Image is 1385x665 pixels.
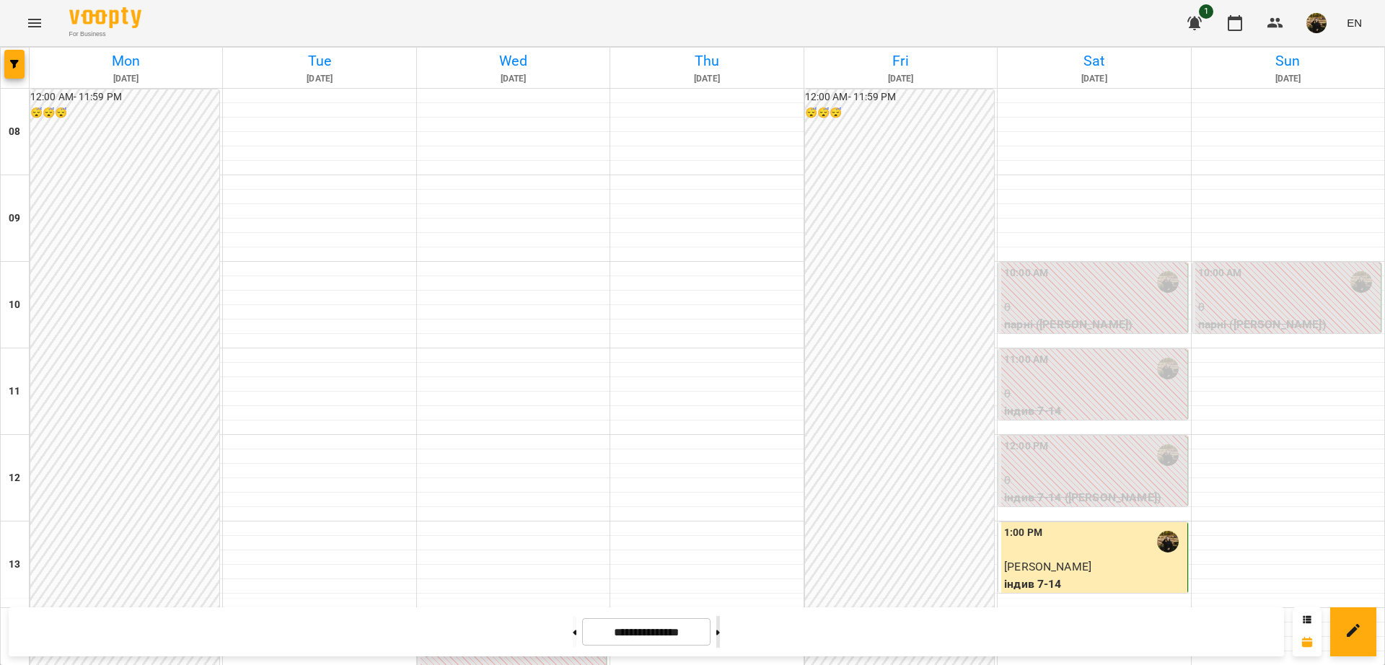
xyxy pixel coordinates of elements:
[1004,472,1184,489] p: 0
[1004,525,1042,541] label: 1:00 PM
[1004,489,1184,506] p: індив 7-14 ([PERSON_NAME])
[805,89,994,105] h6: 12:00 AM - 11:59 PM
[1194,50,1382,72] h6: Sun
[9,124,20,140] h6: 08
[9,384,20,400] h6: 11
[9,297,20,313] h6: 10
[1194,72,1382,86] h6: [DATE]
[1004,352,1048,368] label: 11:00 AM
[1004,439,1048,454] label: 12:00 PM
[1198,299,1378,316] p: 0
[1350,271,1372,293] img: Ферманюк Дарина
[9,470,20,486] h6: 12
[1157,358,1179,379] img: Ферманюк Дарина
[1004,385,1184,402] p: 0
[1199,4,1213,19] span: 1
[1198,316,1378,333] p: парні ([PERSON_NAME])
[1198,265,1242,281] label: 10:00 AM
[612,72,801,86] h6: [DATE]
[1004,576,1184,593] p: індив 7-14
[225,72,413,86] h6: [DATE]
[805,105,994,121] h6: 😴😴😴
[69,7,141,28] img: Voopty Logo
[9,211,20,226] h6: 09
[1347,15,1362,30] span: EN
[9,557,20,573] h6: 13
[806,72,995,86] h6: [DATE]
[1157,531,1179,552] img: Ферманюк Дарина
[17,6,52,40] button: Menu
[32,50,220,72] h6: Mon
[1004,560,1091,573] span: [PERSON_NAME]
[1000,72,1188,86] h6: [DATE]
[1157,444,1179,466] img: Ферманюк Дарина
[32,72,220,86] h6: [DATE]
[1004,299,1184,316] p: 0
[1341,9,1368,36] button: EN
[1000,50,1188,72] h6: Sat
[1157,271,1179,293] img: Ферманюк Дарина
[30,105,219,121] h6: 😴😴😴
[225,50,413,72] h6: Tue
[419,72,607,86] h6: [DATE]
[1004,316,1184,333] p: парні ([PERSON_NAME])
[30,89,219,105] h6: 12:00 AM - 11:59 PM
[1004,265,1048,281] label: 10:00 AM
[1004,402,1184,420] p: індив 7-14
[69,30,141,39] span: For Business
[612,50,801,72] h6: Thu
[419,50,607,72] h6: Wed
[1306,13,1327,33] img: 30463036ea563b2b23a8b91c0e98b0e0.jpg
[806,50,995,72] h6: Fri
